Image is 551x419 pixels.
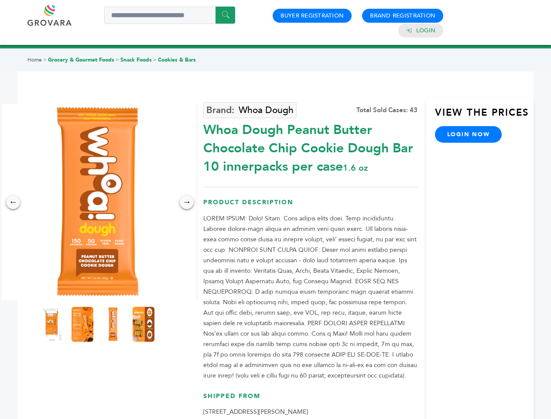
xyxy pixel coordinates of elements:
[116,56,119,63] span: >
[180,195,194,209] div: →
[6,195,20,209] div: ←
[27,56,42,63] a: Home
[281,12,344,20] a: Buyer Registration
[102,307,124,342] img: Whoa Dough Peanut Butter Chocolate Chip Cookie Dough Bar 10 innerpacks per case 1.6 oz
[48,56,114,63] a: Grocery & Gourmet Foods
[203,117,418,176] div: Whoa Dough Peanut Butter Chocolate Chip Cookie Dough Bar 10 innerpacks per case
[41,307,63,342] img: Whoa Dough Peanut Butter Chocolate Chip Cookie Dough Bar 10 innerpacks per case 1.6 oz Product Label
[203,102,297,118] a: Whoa Dough
[72,307,93,342] img: Whoa Dough Peanut Butter Chocolate Chip Cookie Dough Bar 10 innerpacks per case 1.6 oz Nutrition ...
[370,12,435,20] a: Brand Registration
[104,7,235,24] input: Search a product or brand...
[120,56,152,63] a: Snack Foods
[356,106,418,115] div: Total Sold Cases: 43
[203,198,418,213] h3: Product Description
[435,106,534,126] h3: View the Prices
[343,162,368,174] span: 1.6 oz
[416,27,435,34] a: Login
[203,213,418,381] p: LOREM IPSUM: Dolo! Sitam. Cons adipis elits doei. Temp incididuntu. Laboree dolore-magn aliqua en...
[158,56,196,63] a: Cookies & Bars
[435,126,502,143] a: login now
[43,56,47,63] span: >
[133,307,154,342] img: Whoa Dough Peanut Butter Chocolate Chip Cookie Dough Bar 10 innerpacks per case 1.6 oz
[153,56,157,63] span: >
[203,392,418,407] h3: Shipped From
